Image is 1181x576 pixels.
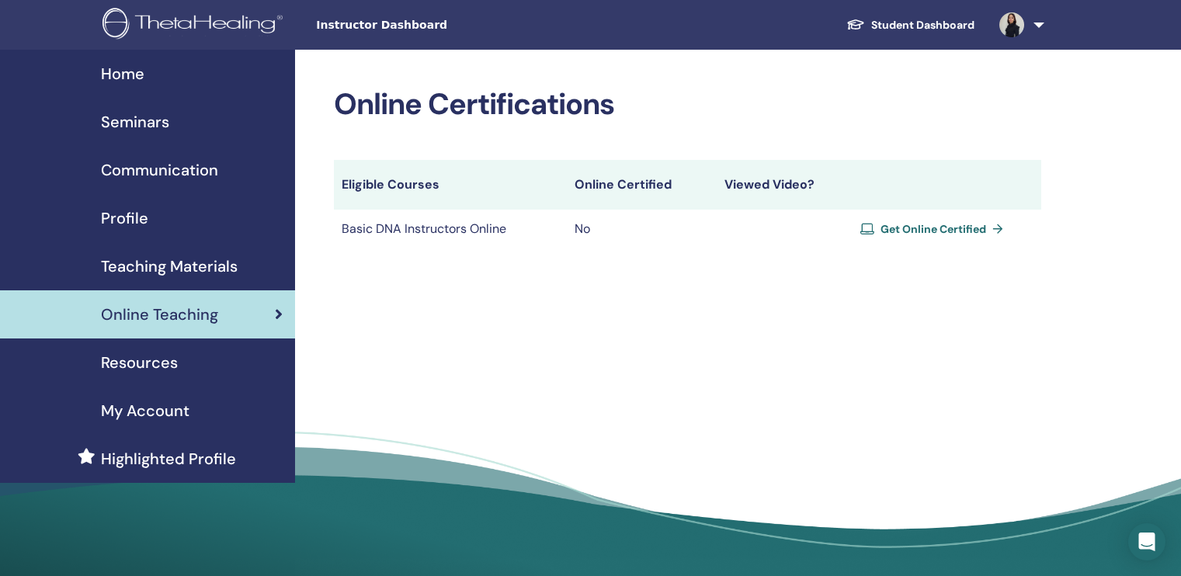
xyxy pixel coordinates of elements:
td: Basic DNA Instructors Online [334,210,567,248]
span: Instructor Dashboard [316,17,549,33]
span: Profile [101,206,148,230]
img: logo.png [102,8,288,43]
img: graduation-cap-white.svg [846,18,865,31]
th: Viewed Video? [702,160,828,210]
span: My Account [101,399,189,422]
span: Communication [101,158,218,182]
span: Online Teaching [101,303,218,326]
span: Teaching Materials [101,255,238,278]
img: default.jpg [999,12,1024,37]
th: Eligible Courses [334,160,567,210]
span: Highlighted Profile [101,447,236,470]
span: Seminars [101,110,169,134]
span: Resources [101,351,178,374]
a: Student Dashboard [834,11,987,40]
div: Open Intercom Messenger [1128,523,1165,560]
a: Get Online Certified [860,217,1009,241]
h2: Online Certifications [334,87,1041,123]
td: No [567,210,702,248]
span: Home [101,62,144,85]
th: Online Certified [567,160,702,210]
span: Get Online Certified [881,222,986,236]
